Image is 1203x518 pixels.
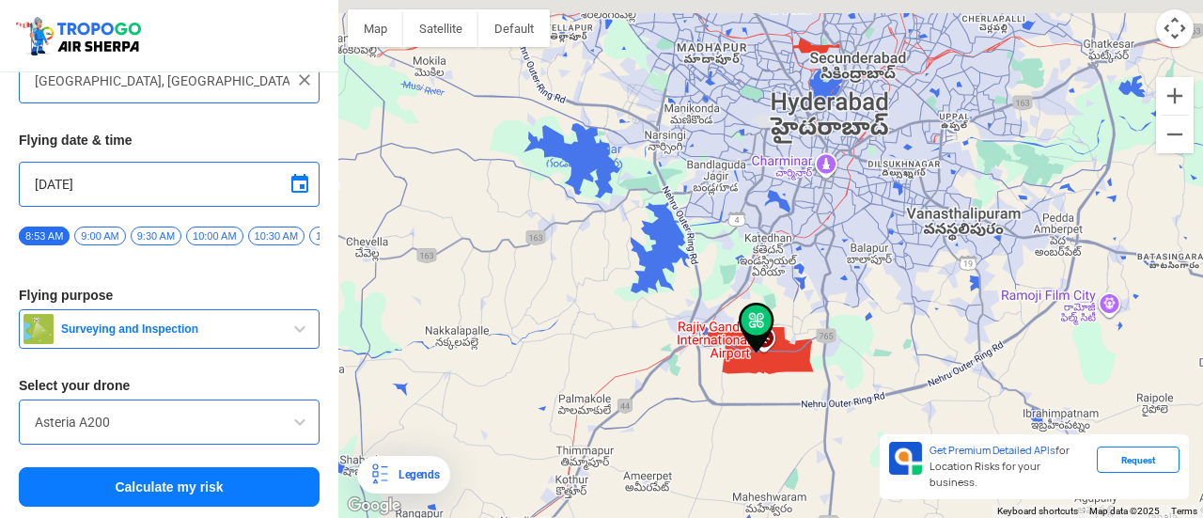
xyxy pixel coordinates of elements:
span: 9:30 AM [131,227,181,245]
button: Show satellite imagery [403,9,478,47]
img: Google [343,494,405,518]
div: Request [1097,447,1180,473]
input: Select Date [35,173,304,196]
button: Surveying and Inspection [19,309,320,349]
button: Map camera controls [1156,9,1194,47]
h3: Flying purpose [19,289,320,302]
a: Open this area in Google Maps (opens a new window) [343,494,405,518]
span: 9:00 AM [74,227,125,245]
div: Legends [391,463,439,486]
img: survey.png [23,314,54,344]
h3: Flying date & time [19,133,320,147]
button: Zoom in [1156,77,1194,115]
img: ic_close.png [295,71,314,89]
img: ic_tgdronemaps.svg [14,14,148,57]
input: Search by name or Brand [35,411,304,433]
button: Calculate my risk [19,467,320,507]
span: 8:53 AM [19,227,70,245]
h3: Select your drone [19,379,320,392]
span: 10:00 AM [186,227,242,245]
span: Surveying and Inspection [54,322,289,337]
span: Map data ©2025 [1089,506,1160,516]
img: Premium APIs [889,442,922,475]
button: Show street map [348,9,403,47]
span: Get Premium Detailed APIs [930,444,1055,457]
button: Zoom out [1156,116,1194,153]
span: 11:00 AM [309,227,366,245]
div: for Location Risks for your business. [922,442,1097,492]
img: Legends [368,463,391,486]
a: Terms [1171,506,1197,516]
input: Search your flying location [35,70,289,92]
button: Keyboard shortcuts [997,505,1078,518]
span: 10:30 AM [248,227,305,245]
